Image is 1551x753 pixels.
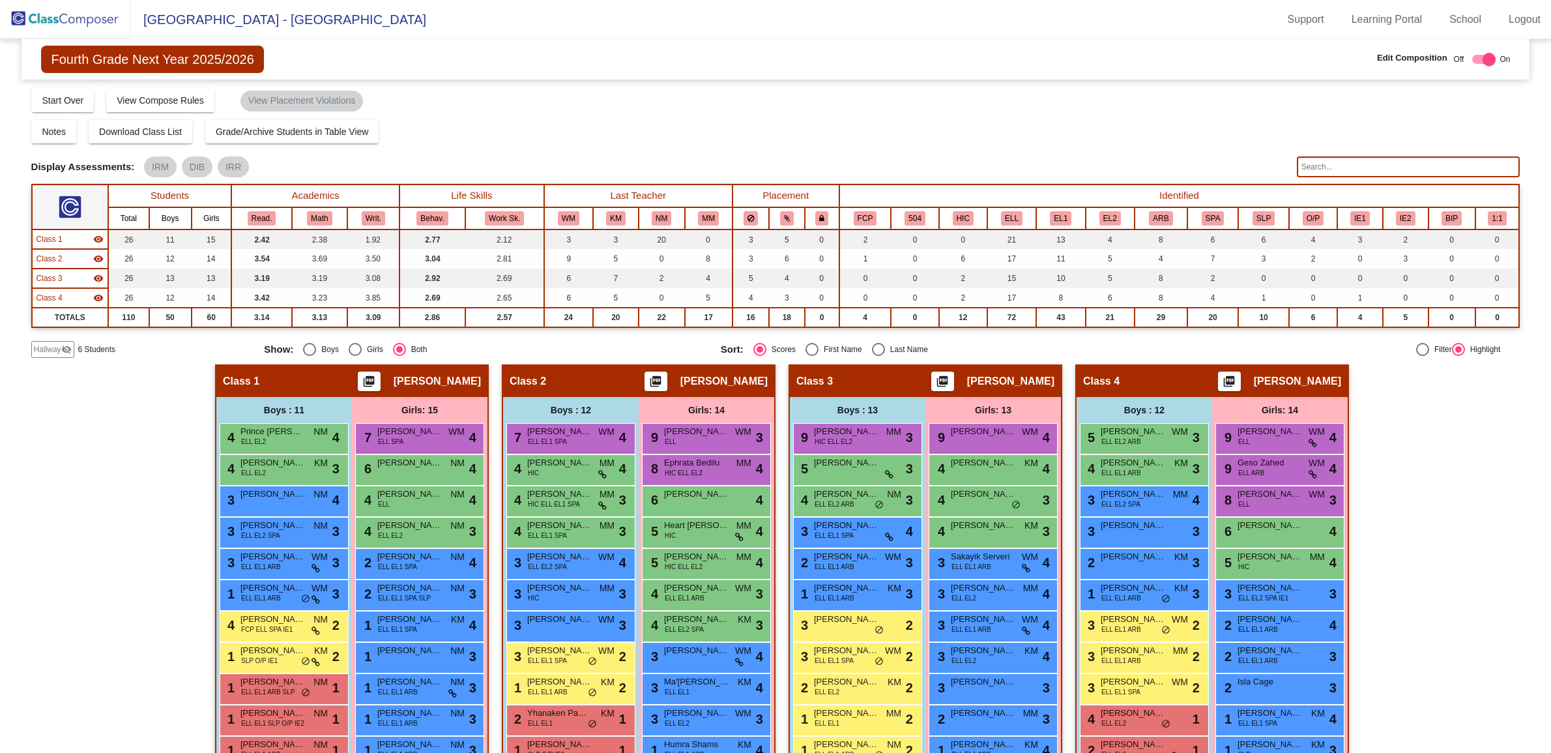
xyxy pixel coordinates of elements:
[89,120,192,143] button: Download Class List
[1337,229,1383,249] td: 3
[987,249,1036,269] td: 17
[1341,9,1433,30] a: Learning Portal
[939,288,987,308] td: 2
[939,229,987,249] td: 0
[1475,308,1520,327] td: 0
[685,229,732,249] td: 0
[1428,229,1475,249] td: 0
[1454,53,1464,65] span: Off
[732,288,769,308] td: 4
[967,375,1054,388] span: [PERSON_NAME]
[544,185,732,207] th: Last Teacher
[886,425,901,439] span: MM
[1442,211,1462,226] button: BIP
[805,308,839,327] td: 0
[93,234,104,244] mat-icon: visibility
[1428,207,1475,229] th: Behavior Intervention Plan
[149,249,192,269] td: 12
[953,211,974,226] button: HIC
[99,126,182,137] span: Download Class List
[399,308,465,327] td: 2.86
[769,229,805,249] td: 5
[1086,229,1135,249] td: 4
[645,372,667,391] button: Print Students Details
[925,397,1061,423] div: Girls: 13
[1172,425,1188,439] span: WM
[41,46,263,73] span: Fourth Grade Next Year 2025/2026
[42,95,83,106] span: Start Over
[1337,308,1383,327] td: 4
[1428,288,1475,308] td: 0
[987,308,1036,327] td: 72
[485,211,524,226] button: Work Sk.
[465,308,544,327] td: 2.57
[231,185,399,207] th: Academics
[31,161,135,173] span: Display Assessments:
[1337,269,1383,288] td: 0
[593,269,639,288] td: 7
[987,269,1036,288] td: 15
[598,425,615,439] span: WM
[1001,211,1022,226] button: ELL
[756,428,763,447] span: 3
[987,288,1036,308] td: 17
[685,207,732,229] th: Michelle Mohr
[1187,288,1238,308] td: 4
[1099,211,1121,226] button: EL2
[218,156,249,177] mat-chip: IRR
[36,292,63,304] span: Class 4
[1221,375,1237,393] mat-icon: picture_as_pdf
[732,185,839,207] th: Placement
[1337,288,1383,308] td: 1
[891,288,938,308] td: 0
[32,288,108,308] td: Taylor Sarmiento - No Class Name
[1036,229,1085,249] td: 13
[939,207,987,229] th: HiCap
[465,288,544,308] td: 2.65
[1337,207,1383,229] th: IP and Link
[939,249,987,269] td: 6
[108,185,231,207] th: Students
[1187,229,1238,249] td: 6
[416,211,448,226] button: Behav.
[805,249,839,269] td: 0
[805,207,839,229] th: Keep with teacher
[32,269,108,288] td: Amber Eck - No Class Name
[732,229,769,249] td: 3
[1383,308,1428,327] td: 5
[1135,249,1187,269] td: 4
[347,229,400,249] td: 1.92
[1022,425,1038,439] span: WM
[465,249,544,269] td: 2.81
[231,229,292,249] td: 2.42
[931,372,954,391] button: Print Students Details
[639,269,685,288] td: 2
[1238,207,1289,229] th: Receives Speech Services
[1212,397,1348,423] div: Girls: 14
[149,308,192,327] td: 50
[769,207,805,229] th: Keep with students
[1036,269,1085,288] td: 10
[192,308,231,327] td: 60
[1135,229,1187,249] td: 8
[639,249,685,269] td: 0
[240,425,306,438] span: Prince [PERSON_NAME]
[1475,207,1520,229] th: Scholar's receiving 1-on-1
[205,120,379,143] button: Grade/Archive Students in Table View
[639,207,685,229] th: Nathan Mitch
[1277,9,1335,30] a: Support
[108,308,149,327] td: 110
[1086,288,1135,308] td: 6
[1439,9,1492,30] a: School
[292,269,347,288] td: 3.19
[130,9,426,30] span: [GEOGRAPHIC_DATA] - [GEOGRAPHIC_DATA]
[1475,229,1520,249] td: 0
[1289,288,1337,308] td: 0
[1218,372,1241,391] button: Print Students Details
[935,375,950,393] mat-icon: picture_as_pdf
[698,211,719,226] button: MM
[544,308,593,327] td: 24
[905,211,925,226] button: 504
[1238,308,1289,327] td: 10
[31,120,76,143] button: Notes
